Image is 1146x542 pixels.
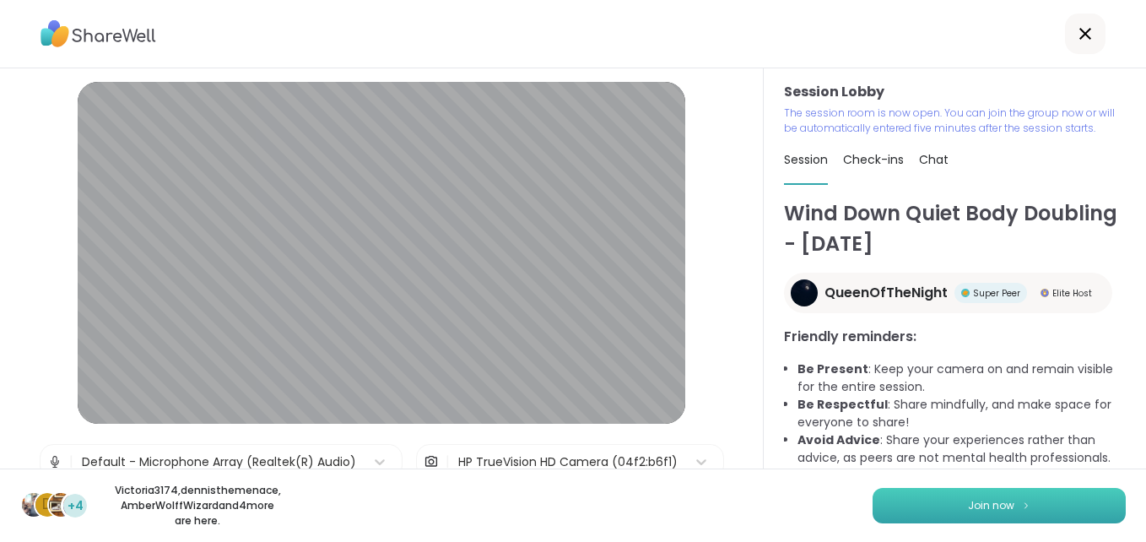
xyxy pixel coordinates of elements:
[41,14,156,53] img: ShareWell Logo
[49,493,73,517] img: AmberWolffWizard
[784,106,1126,136] p: The session room is now open. You can join the group now or will be automatically entered five mi...
[791,279,818,306] img: QueenOfTheNight
[446,445,450,479] span: |
[873,488,1126,523] button: Join now
[458,453,678,471] div: HP TrueVision HD Camera (04f2:b6f1)
[1052,287,1092,300] span: Elite Host
[784,327,1126,347] h3: Friendly reminders:
[47,445,62,479] img: Microphone
[797,360,1126,396] li: : Keep your camera on and remain visible for the entire session.
[784,273,1112,313] a: QueenOfTheNightQueenOfTheNightSuper PeerSuper PeerElite HostElite Host
[68,497,84,515] span: +4
[973,287,1020,300] span: Super Peer
[843,151,904,168] span: Check-ins
[784,82,1126,102] h3: Session Lobby
[961,289,970,297] img: Super Peer
[1041,289,1049,297] img: Elite Host
[69,445,73,479] span: |
[784,151,828,168] span: Session
[919,151,949,168] span: Chat
[797,396,1126,431] li: : Share mindfully, and make space for everyone to share!
[22,493,46,517] img: Victoria3174
[82,453,356,471] div: Default - Microphone Array (Realtek(R) Audio)
[797,360,868,377] b: Be Present
[824,283,948,303] span: QueenOfTheNight
[784,198,1126,259] h1: Wind Down Quiet Body Doubling - [DATE]
[103,483,292,528] p: Victoria3174 , dennisthemenace , AmberWolffWizard and 4 more are here.
[968,498,1014,513] span: Join now
[797,431,1126,467] li: : Share your experiences rather than advice, as peers are not mental health professionals.
[42,494,52,516] span: d
[797,396,888,413] b: Be Respectful
[797,431,880,448] b: Avoid Advice
[1021,501,1031,510] img: ShareWell Logomark
[424,445,439,479] img: Camera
